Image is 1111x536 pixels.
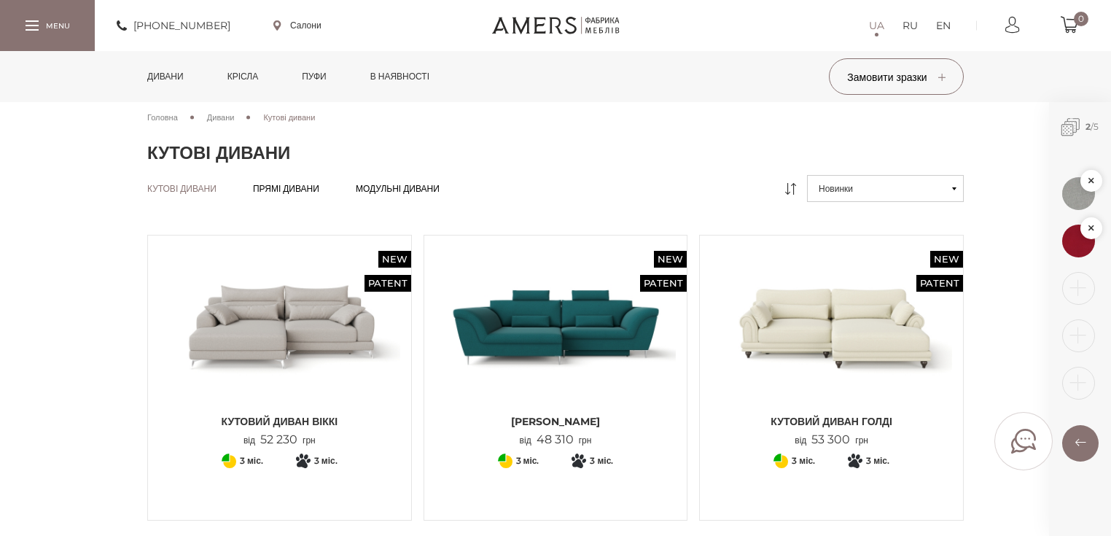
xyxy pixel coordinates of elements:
[866,452,889,470] span: 3 міс.
[869,17,884,34] a: UA
[795,433,868,447] p: від грн
[253,183,319,195] a: Прямі дивани
[207,112,235,123] span: Дивани
[903,17,918,34] a: RU
[654,251,687,268] span: New
[240,452,263,470] span: 3 міс.
[590,452,613,470] span: 3 міс.
[806,432,855,446] span: 53 300
[792,452,815,470] span: 3 міс.
[640,275,687,292] span: Patent
[829,58,964,95] button: Замовити зразки
[807,175,964,202] button: Новинки
[273,19,321,32] a: Салони
[159,246,400,447] a: New Patent Кутовий диван ВІККІ Кутовий диван ВІККІ Кутовий диван ВІККІ від52 230грн
[847,71,945,84] span: Замовити зразки
[1062,225,1095,257] img: 1576662562.jpg
[930,251,963,268] span: New
[356,183,440,195] a: Модульні дивани
[1062,177,1095,210] img: 1576664823.jpg
[359,51,440,102] a: в наявності
[243,433,316,447] p: від грн
[435,414,677,429] span: [PERSON_NAME]
[136,51,195,102] a: Дивани
[291,51,338,102] a: Пуфи
[711,414,952,429] span: Кутовий диван ГОЛДІ
[147,142,964,164] h1: Кутові дивани
[435,246,677,447] a: New Patent Кутовий Диван Грейсі Кутовий Диван Грейсі [PERSON_NAME] від48 310грн
[255,432,303,446] span: 52 230
[1085,121,1091,132] b: 2
[365,275,411,292] span: Patent
[531,432,579,446] span: 48 310
[520,433,592,447] p: від грн
[1049,102,1111,152] span: /
[916,275,963,292] span: Patent
[159,414,400,429] span: Кутовий диван ВІККІ
[207,111,235,124] a: Дивани
[217,51,269,102] a: Крісла
[1094,121,1099,132] span: 5
[516,452,539,470] span: 3 міс.
[314,452,338,470] span: 3 міс.
[147,111,178,124] a: Головна
[711,246,952,447] a: New Patent Кутовий диван ГОЛДІ Кутовий диван ГОЛДІ Кутовий диван ГОЛДІ від53 300грн
[117,17,230,34] a: [PHONE_NUMBER]
[378,251,411,268] span: New
[936,17,951,34] a: EN
[1074,12,1088,26] span: 0
[147,112,178,123] span: Головна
